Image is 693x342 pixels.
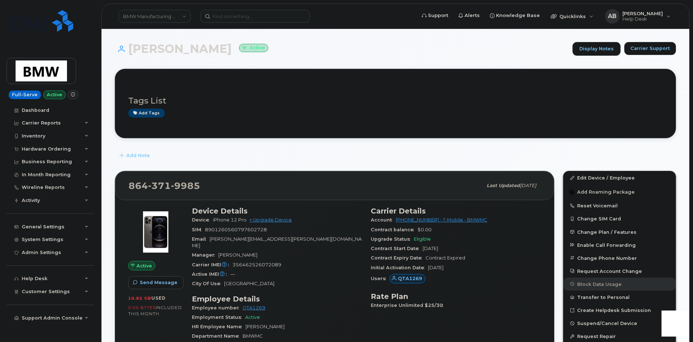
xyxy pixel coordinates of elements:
[390,276,425,281] a: QTA1269
[171,180,200,191] span: 9985
[569,189,635,196] span: Add Roaming Package
[126,152,150,159] span: Add Note
[128,109,165,118] a: Add tags
[563,184,676,199] button: Add Roaming Package
[563,171,676,184] a: Edit Device / Employee
[136,262,152,269] span: Active
[425,255,465,261] span: Contract Expired
[115,149,156,162] button: Add Note
[249,217,292,223] a: + Upgrade Device
[371,276,390,281] span: Users
[371,246,423,251] span: Contract Start Date
[577,321,637,326] span: Suspend/Cancel Device
[563,225,676,238] button: Change Plan / Features
[192,305,243,311] span: Employee number
[371,303,447,308] span: Enterprise Unlimited $25/30
[151,295,166,301] span: used
[624,42,676,55] button: Carrier Support
[563,304,676,317] a: Create Helpdesk Submission
[423,246,438,251] span: [DATE]
[192,314,245,320] span: Employment Status
[661,311,688,337] iframe: Messenger Launcher
[192,324,245,329] span: HR Employee Name
[148,180,171,191] span: 371
[192,207,362,215] h3: Device Details
[128,96,663,105] h3: Tags List
[128,296,151,301] span: 10.82 GB
[128,305,156,310] span: 0.00 Bytes
[371,217,396,223] span: Account
[140,279,177,286] span: Send Message
[192,262,232,267] span: Carrier IMEI
[192,236,362,248] span: [PERSON_NAME][EMAIL_ADDRESS][PERSON_NAME][DOMAIN_NAME]
[192,252,218,258] span: Manager
[213,217,247,223] span: iPhone 12 Pro
[371,227,417,232] span: Contract balance
[428,265,444,270] span: [DATE]
[572,42,621,56] a: Display Notes
[371,207,541,215] h3: Carrier Details
[192,227,205,232] span: SIM
[230,271,235,277] span: —
[371,255,425,261] span: Contract Expiry Date
[563,238,676,252] button: Enable Call Forwarding
[563,199,676,212] button: Reset Voicemail
[239,44,268,52] small: Active
[396,217,487,223] a: [PHONE_NUMBER] - T-Mobile - BMWMC
[115,42,569,55] h1: [PERSON_NAME]
[243,333,263,339] span: BMWMC
[487,183,520,188] span: Last updated
[232,262,281,267] span: 356462526072089
[563,212,676,225] button: Change SIM Card
[192,271,230,277] span: Active IMEI
[371,292,541,301] h3: Rate Plan
[563,265,676,278] button: Request Account Change
[563,278,676,291] button: Block Data Usage
[414,236,431,242] span: Eligible
[520,183,536,188] span: [DATE]
[577,242,636,248] span: Enable Call Forwarding
[563,252,676,265] button: Change Phone Number
[563,317,676,330] button: Suspend/Cancel Device
[192,217,213,223] span: Device
[371,265,428,270] span: Initial Activation Date
[129,180,200,191] span: 864
[577,229,637,235] span: Change Plan / Features
[205,227,267,232] span: 8901260560797602728
[245,314,260,320] span: Active
[224,281,274,286] span: [GEOGRAPHIC_DATA]
[192,333,243,339] span: Department Name
[563,291,676,304] button: Transfer to Personal
[398,275,422,282] span: QTA1269
[192,295,362,303] h3: Employee Details
[417,227,432,232] span: $0.00
[128,276,184,289] button: Send Message
[245,324,285,329] span: [PERSON_NAME]
[134,210,177,254] img: image20231002-3703462-zcwrqf.jpeg
[630,45,670,52] span: Carrier Support
[192,281,224,286] span: City Of Use
[371,236,414,242] span: Upgrade Status
[243,305,265,311] a: QTA1269
[218,252,257,258] span: [PERSON_NAME]
[192,236,210,242] span: Email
